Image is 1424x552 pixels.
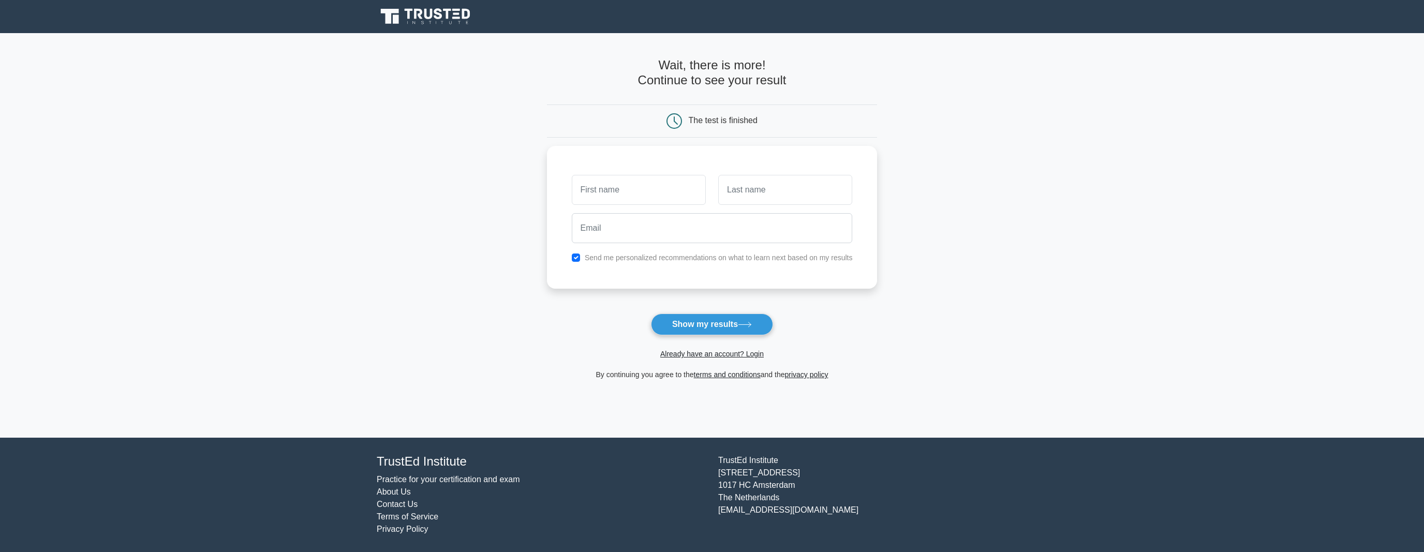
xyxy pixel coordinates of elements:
[572,213,853,243] input: Email
[547,58,878,88] h4: Wait, there is more! Continue to see your result
[377,525,428,533] a: Privacy Policy
[660,350,764,358] a: Already have an account? Login
[712,454,1054,535] div: TrustEd Institute [STREET_ADDRESS] 1017 HC Amsterdam The Netherlands [EMAIL_ADDRESS][DOMAIN_NAME]
[377,500,418,509] a: Contact Us
[585,253,853,262] label: Send me personalized recommendations on what to learn next based on my results
[694,370,761,379] a: terms and conditions
[718,175,852,205] input: Last name
[377,487,411,496] a: About Us
[689,116,758,125] div: The test is finished
[785,370,828,379] a: privacy policy
[572,175,706,205] input: First name
[377,454,706,469] h4: TrustEd Institute
[541,368,884,381] div: By continuing you agree to the and the
[377,512,438,521] a: Terms of Service
[377,475,520,484] a: Practice for your certification and exam
[651,314,773,335] button: Show my results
